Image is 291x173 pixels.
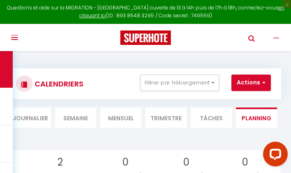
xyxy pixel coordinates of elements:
li: Semaine [55,108,96,128]
a: en cliquant ici [79,4,284,19]
iframe: LiveChat chat widget [256,138,291,173]
p: 0 [109,154,143,170]
p: 0 [169,154,204,170]
img: Super Booking [120,30,171,45]
h3: CALENDRIERS [32,75,83,93]
li: Mensuel [100,108,141,128]
li: Tâches [191,108,232,128]
p: 0 [230,154,260,170]
button: Filtrer par hébergement [140,75,219,91]
button: Actions [231,75,271,91]
li: Trimestre [145,108,187,128]
p: 2 [38,154,83,170]
li: Journalier [10,108,51,128]
li: Planning [236,108,277,128]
